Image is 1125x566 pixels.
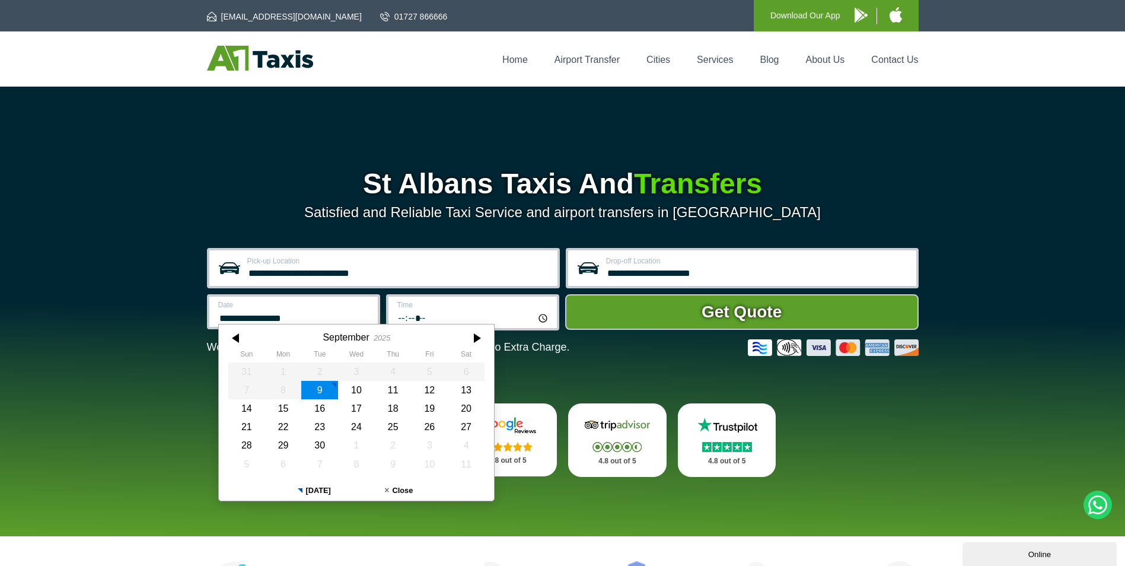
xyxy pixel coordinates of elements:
[871,55,918,65] a: Contact Us
[702,442,752,452] img: Stars
[592,442,642,452] img: Stars
[338,363,375,381] div: 03 September 2025
[411,350,448,362] th: Friday
[301,381,338,399] div: 09 September 2025
[264,418,301,436] div: 22 September 2025
[691,416,763,434] img: Trustpilot
[374,363,411,381] div: 04 September 2025
[338,399,375,418] div: 17 September 2025
[218,301,371,309] label: Date
[458,403,557,476] a: Google Stars 4.8 out of 5
[411,363,448,381] div: 05 September 2025
[264,363,301,381] div: 01 September 2025
[374,399,411,418] div: 18 September 2025
[228,399,265,418] div: 14 September 2025
[411,381,448,399] div: 12 September 2025
[228,381,265,399] div: 07 September 2025
[582,416,653,434] img: Tripadvisor
[207,11,362,23] a: [EMAIL_ADDRESS][DOMAIN_NAME]
[301,418,338,436] div: 23 September 2025
[338,418,375,436] div: 24 September 2025
[411,455,448,473] div: 10 October 2025
[374,418,411,436] div: 25 September 2025
[338,455,375,473] div: 08 October 2025
[272,481,356,501] button: [DATE]
[448,350,485,362] th: Saturday
[483,442,533,451] img: Stars
[448,363,485,381] div: 06 September 2025
[228,363,265,381] div: 31 August 2025
[678,403,776,477] a: Trustpilot Stars 4.8 out of 5
[264,399,301,418] div: 15 September 2025
[472,416,543,434] img: Google
[301,350,338,362] th: Tuesday
[264,350,301,362] th: Monday
[228,350,265,362] th: Sunday
[748,339,919,356] img: Credit And Debit Cards
[568,403,667,477] a: Tripadvisor Stars 4.8 out of 5
[373,333,390,342] div: 2025
[806,55,845,65] a: About Us
[207,204,919,221] p: Satisfied and Reliable Taxi Service and airport transfers in [GEOGRAPHIC_DATA]
[323,332,369,343] div: September
[411,399,448,418] div: 19 September 2025
[411,436,448,454] div: 03 October 2025
[448,381,485,399] div: 13 September 2025
[301,455,338,473] div: 07 October 2025
[264,436,301,454] div: 29 September 2025
[471,453,544,468] p: 4.8 out of 5
[338,350,375,362] th: Wednesday
[434,341,569,353] span: The Car at No Extra Charge.
[606,257,909,265] label: Drop-off Location
[374,455,411,473] div: 09 October 2025
[448,399,485,418] div: 20 September 2025
[411,418,448,436] div: 26 September 2025
[380,11,448,23] a: 01727 866666
[301,399,338,418] div: 16 September 2025
[448,455,485,473] div: 11 October 2025
[770,8,840,23] p: Download Our App
[581,454,654,469] p: 4.8 out of 5
[397,301,550,309] label: Time
[697,55,733,65] a: Services
[374,381,411,399] div: 11 September 2025
[374,436,411,454] div: 02 October 2025
[264,381,301,399] div: 08 September 2025
[247,257,550,265] label: Pick-up Location
[448,418,485,436] div: 27 September 2025
[963,540,1119,566] iframe: chat widget
[264,455,301,473] div: 06 October 2025
[760,55,779,65] a: Blog
[448,436,485,454] div: 04 October 2025
[634,168,762,199] span: Transfers
[356,481,441,501] button: Close
[502,55,528,65] a: Home
[228,418,265,436] div: 21 September 2025
[228,455,265,473] div: 05 October 2025
[646,55,670,65] a: Cities
[207,341,570,354] p: We Now Accept Card & Contactless Payment In
[301,436,338,454] div: 30 September 2025
[374,350,411,362] th: Thursday
[691,454,763,469] p: 4.8 out of 5
[855,8,868,23] img: A1 Taxis Android App
[207,170,919,198] h1: St Albans Taxis And
[338,381,375,399] div: 10 September 2025
[890,7,902,23] img: A1 Taxis iPhone App
[228,436,265,454] div: 28 September 2025
[338,436,375,454] div: 01 October 2025
[554,55,620,65] a: Airport Transfer
[301,363,338,381] div: 02 September 2025
[207,46,313,71] img: A1 Taxis St Albans LTD
[565,294,919,330] button: Get Quote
